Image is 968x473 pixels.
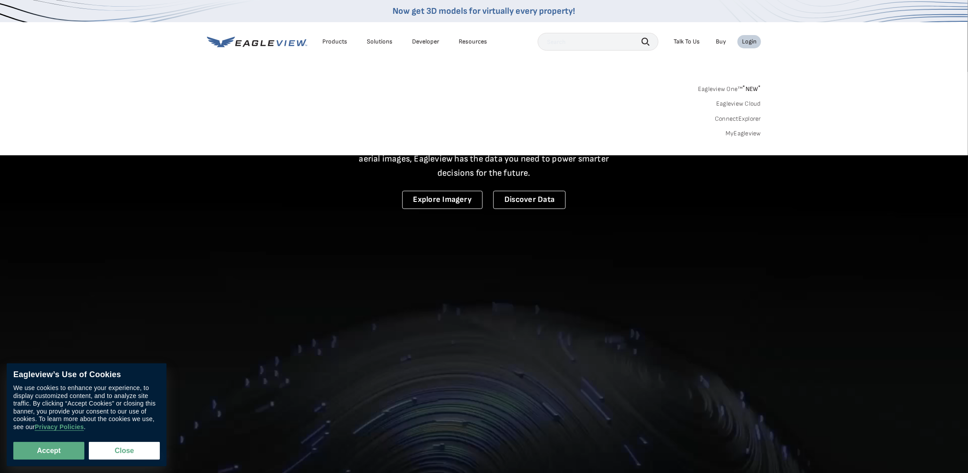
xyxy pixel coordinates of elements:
a: Explore Imagery [402,191,483,209]
a: MyEagleview [726,130,761,138]
a: Developer [412,38,439,46]
button: Close [89,442,160,460]
a: Eagleview One™*NEW* [698,83,761,93]
div: Resources [459,38,487,46]
div: Eagleview’s Use of Cookies [13,370,160,380]
a: Buy [716,38,726,46]
div: Login [742,38,757,46]
button: Accept [13,442,84,460]
a: Now get 3D models for virtually every property! [393,6,575,16]
div: Products [322,38,347,46]
a: ConnectExplorer [715,115,761,123]
input: Search [538,33,659,51]
p: A new era starts here. Built on more than 3.5 billion high-resolution aerial images, Eagleview ha... [348,138,620,180]
a: Discover Data [493,191,566,209]
a: Eagleview Cloud [716,100,761,108]
a: Privacy Policies [35,423,83,431]
div: Solutions [367,38,393,46]
div: Talk To Us [674,38,700,46]
div: We use cookies to enhance your experience, to display customized content, and to analyze site tra... [13,384,160,431]
span: NEW [743,85,761,93]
